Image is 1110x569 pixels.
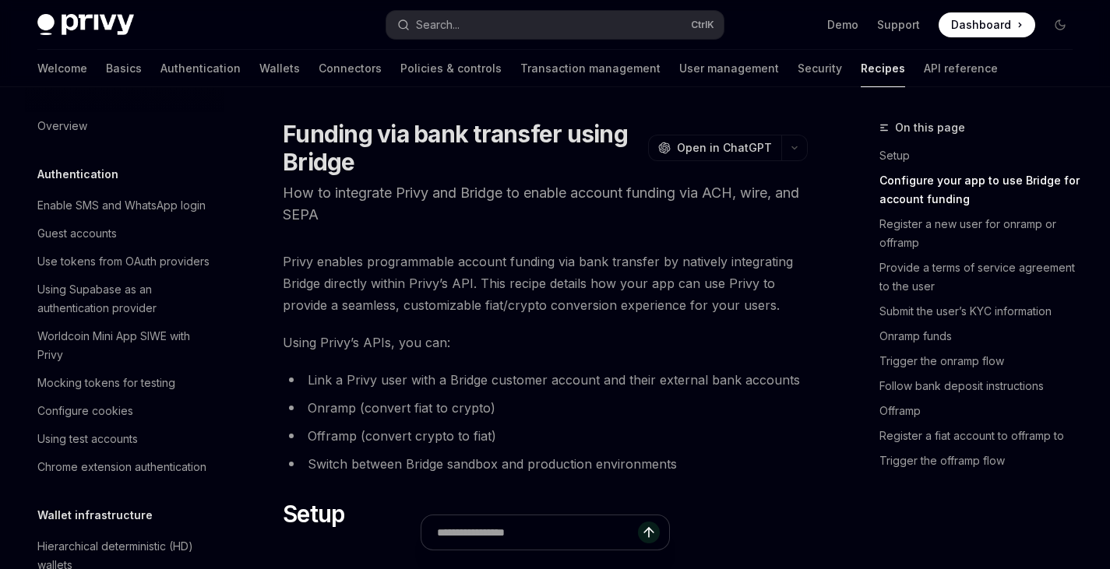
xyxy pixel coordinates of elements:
[283,425,808,447] li: Offramp (convert crypto to fiat)
[879,423,1085,448] a: Register a fiat account to offramp to
[37,374,175,392] div: Mocking tokens for testing
[25,248,224,276] a: Use tokens from OAuth providers
[879,143,1085,168] a: Setup
[283,453,808,475] li: Switch between Bridge sandbox and production environments
[283,120,642,176] h1: Funding via bank transfer using Bridge
[25,369,224,397] a: Mocking tokens for testing
[106,50,142,87] a: Basics
[25,276,224,322] a: Using Supabase as an authentication provider
[798,50,842,87] a: Security
[691,19,714,31] span: Ctrl K
[37,280,215,318] div: Using Supabase as an authentication provider
[879,349,1085,374] a: Trigger the onramp flow
[37,117,87,135] div: Overview
[37,458,206,476] div: Chrome extension authentication
[648,135,781,161] button: Open in ChatGPT
[259,50,300,87] a: Wallets
[879,299,1085,324] a: Submit the user’s KYC information
[160,50,241,87] a: Authentication
[879,324,1085,349] a: Onramp funds
[677,140,772,156] span: Open in ChatGPT
[25,397,224,425] a: Configure cookies
[638,522,660,543] button: Send message
[25,425,224,453] a: Using test accounts
[25,191,224,220] a: Enable SMS and WhatsApp login
[879,255,1085,299] a: Provide a terms of service agreement to the user
[879,212,1085,255] a: Register a new user for onramp or offramp
[386,11,723,39] button: Open search
[37,14,134,36] img: dark logo
[37,402,133,420] div: Configure cookies
[877,17,920,33] a: Support
[879,374,1085,399] a: Follow bank deposit instructions
[416,16,460,34] div: Search...
[37,50,87,87] a: Welcome
[827,17,858,33] a: Demo
[1048,12,1073,37] button: Toggle dark mode
[25,322,224,369] a: Worldcoin Mini App SIWE with Privy
[924,50,998,87] a: API reference
[283,332,808,353] span: Using Privy’s APIs, you can:
[939,12,1035,37] a: Dashboard
[951,17,1011,33] span: Dashboard
[283,369,808,391] li: Link a Privy user with a Bridge customer account and their external bank accounts
[283,500,344,528] span: Setup
[37,506,153,525] h5: Wallet infrastructure
[37,430,138,448] div: Using test accounts
[25,220,224,248] a: Guest accounts
[37,224,117,243] div: Guest accounts
[37,165,118,184] h5: Authentication
[283,251,808,316] span: Privy enables programmable account funding via bank transfer by natively integrating Bridge direc...
[861,50,905,87] a: Recipes
[520,50,661,87] a: Transaction management
[283,397,808,419] li: Onramp (convert fiat to crypto)
[25,112,224,140] a: Overview
[37,252,210,271] div: Use tokens from OAuth providers
[879,399,1085,423] a: Offramp
[25,453,224,481] a: Chrome extension authentication
[400,50,502,87] a: Policies & controls
[879,168,1085,212] a: Configure your app to use Bridge for account funding
[283,182,808,226] p: How to integrate Privy and Bridge to enable account funding via ACH, wire, and SEPA
[37,196,206,215] div: Enable SMS and WhatsApp login
[895,118,965,137] span: On this page
[37,327,215,364] div: Worldcoin Mini App SIWE with Privy
[319,50,382,87] a: Connectors
[879,448,1085,473] a: Trigger the offramp flow
[679,50,779,87] a: User management
[437,515,638,550] input: Ask a question...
